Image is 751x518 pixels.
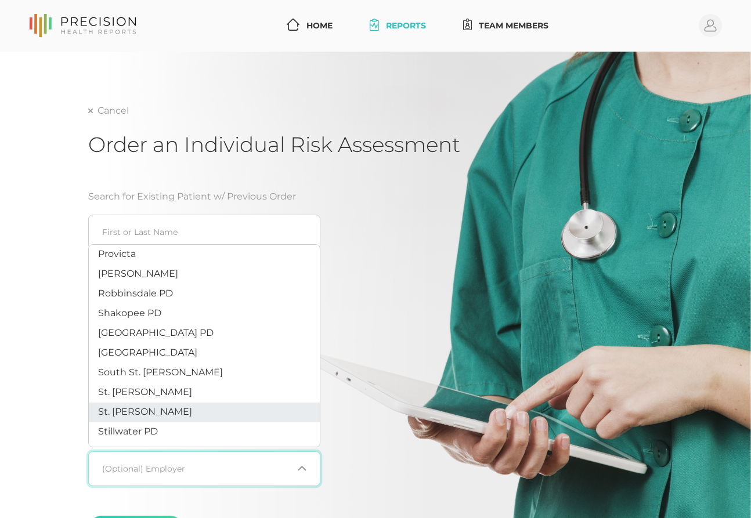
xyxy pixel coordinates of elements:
h1: Order an Individual Risk Assessment [88,132,663,157]
input: Search for option [103,463,293,474]
span: Provicta [98,248,136,259]
a: Cancel [88,105,129,117]
label: Search for Existing Patient w/ Previous Order [88,190,296,204]
span: [GEOGRAPHIC_DATA] [98,347,197,358]
span: St. [PERSON_NAME] [98,406,192,417]
span: Robbinsdale PD [98,288,173,299]
a: Team Members [458,15,554,37]
span: [GEOGRAPHIC_DATA] PD [98,327,214,338]
span: St. [PERSON_NAME] [98,386,192,397]
input: First or Last Name [88,215,320,249]
span: Stillwater PD [98,426,158,437]
span: [PERSON_NAME] [98,268,178,279]
a: Reports [365,15,431,37]
span: Shakopee PD [98,307,161,318]
span: South St. [PERSON_NAME] [98,367,223,378]
div: Search for option [88,451,320,486]
a: Home [282,15,337,37]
